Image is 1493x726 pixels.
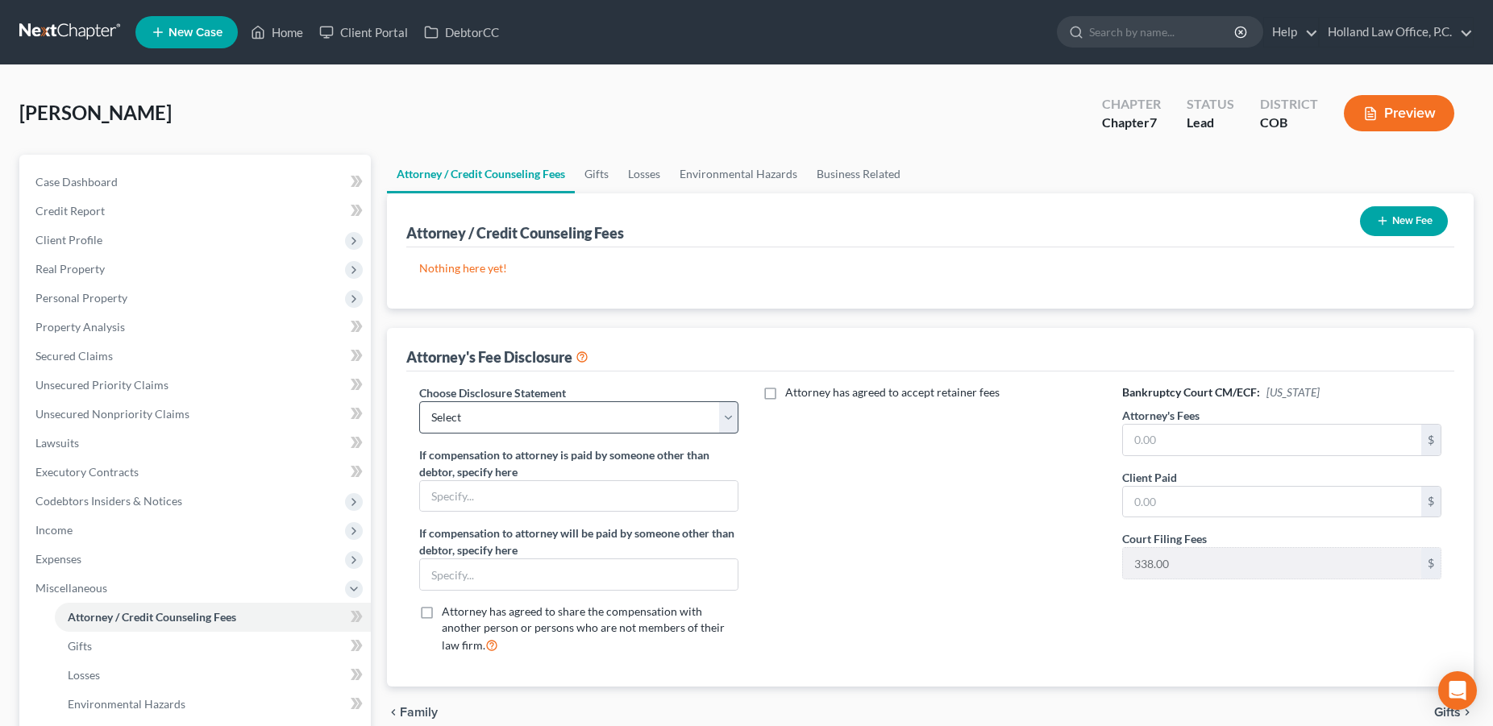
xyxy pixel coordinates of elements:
[35,523,73,537] span: Income
[419,384,566,401] label: Choose Disclosure Statement
[23,168,371,197] a: Case Dashboard
[35,378,168,392] span: Unsecured Priority Claims
[1344,95,1454,131] button: Preview
[387,706,400,719] i: chevron_left
[35,407,189,421] span: Unsecured Nonpriority Claims
[19,101,172,124] span: [PERSON_NAME]
[1260,95,1318,114] div: District
[419,525,738,558] label: If compensation to attorney will be paid by someone other than debtor, specify here
[807,155,910,193] a: Business Related
[575,155,618,193] a: Gifts
[68,610,236,624] span: Attorney / Credit Counseling Fees
[1421,548,1441,579] div: $
[1421,425,1441,455] div: $
[23,429,371,458] a: Lawsuits
[1123,548,1421,579] input: 0.00
[23,458,371,487] a: Executory Contracts
[68,639,92,653] span: Gifts
[1320,18,1473,47] a: Holland Law Office, P.C.
[311,18,416,47] a: Client Portal
[1122,530,1207,547] label: Court Filing Fees
[1187,114,1234,132] div: Lead
[618,155,670,193] a: Losses
[35,291,127,305] span: Personal Property
[1122,407,1200,424] label: Attorney's Fees
[55,632,371,661] a: Gifts
[168,27,222,39] span: New Case
[1122,384,1441,400] h6: Bankruptcy Court CM/ECF:
[406,223,624,243] div: Attorney / Credit Counseling Fees
[35,204,105,218] span: Credit Report
[55,661,371,690] a: Losses
[419,446,738,480] label: If compensation to attorney is paid by someone other than debtor, specify here
[419,260,1441,276] p: Nothing here yet!
[1421,487,1441,517] div: $
[1089,17,1237,47] input: Search by name...
[406,347,588,367] div: Attorney's Fee Disclosure
[1461,706,1474,719] i: chevron_right
[387,155,575,193] a: Attorney / Credit Counseling Fees
[35,552,81,566] span: Expenses
[35,494,182,508] span: Codebtors Insiders & Notices
[35,465,139,479] span: Executory Contracts
[68,668,100,682] span: Losses
[35,175,118,189] span: Case Dashboard
[1434,706,1461,719] span: Gifts
[442,604,725,652] span: Attorney has agreed to share the compensation with another person or persons who are not members ...
[35,436,79,450] span: Lawsuits
[1122,469,1177,486] label: Client Paid
[420,481,738,512] input: Specify...
[670,155,807,193] a: Environmental Hazards
[1434,706,1474,719] button: Gifts chevron_right
[1102,114,1161,132] div: Chapter
[1123,425,1421,455] input: 0.00
[35,320,125,334] span: Property Analysis
[55,690,371,719] a: Environmental Hazards
[1266,385,1320,399] span: [US_STATE]
[400,706,438,719] span: Family
[35,349,113,363] span: Secured Claims
[23,400,371,429] a: Unsecured Nonpriority Claims
[23,197,371,226] a: Credit Report
[1260,114,1318,132] div: COB
[55,603,371,632] a: Attorney / Credit Counseling Fees
[35,581,107,595] span: Miscellaneous
[416,18,507,47] a: DebtorCC
[420,559,738,590] input: Specify...
[23,342,371,371] a: Secured Claims
[1187,95,1234,114] div: Status
[387,706,438,719] button: chevron_left Family
[1264,18,1318,47] a: Help
[1150,114,1157,130] span: 7
[1438,671,1477,710] div: Open Intercom Messenger
[1102,95,1161,114] div: Chapter
[1360,206,1448,236] button: New Fee
[35,233,102,247] span: Client Profile
[23,313,371,342] a: Property Analysis
[1123,487,1421,517] input: 0.00
[35,262,105,276] span: Real Property
[68,697,185,711] span: Environmental Hazards
[243,18,311,47] a: Home
[785,385,1000,399] span: Attorney has agreed to accept retainer fees
[23,371,371,400] a: Unsecured Priority Claims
